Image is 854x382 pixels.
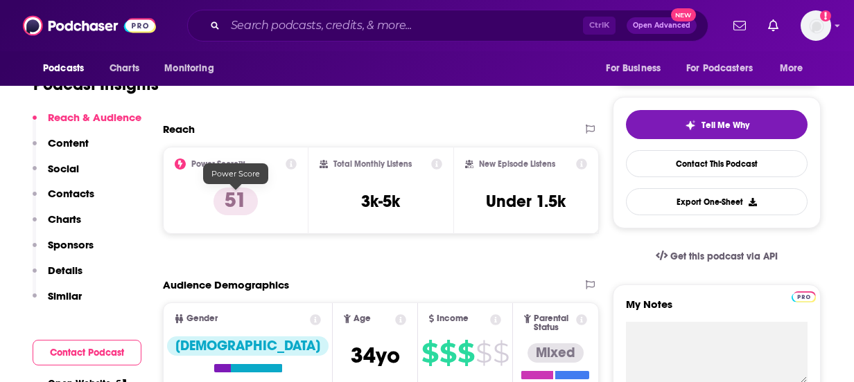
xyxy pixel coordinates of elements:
[163,122,195,136] h2: Reach
[187,10,708,42] div: Search podcasts, credits, & more...
[48,111,141,124] p: Reach & Audience
[439,342,456,364] span: $
[333,159,412,169] h2: Total Monthly Listens
[626,298,808,322] label: My Notes
[186,314,218,323] span: Gender
[801,10,831,41] button: Show profile menu
[645,239,789,273] a: Get this podcast via API
[476,342,491,364] span: $
[48,136,89,149] p: Content
[48,187,94,200] p: Contacts
[626,188,808,215] button: Export One-Sheet
[33,264,82,289] button: Details
[780,59,803,78] span: More
[596,55,678,82] button: open menu
[671,8,696,21] span: New
[33,238,94,264] button: Sponsors
[792,289,816,302] a: Pro website
[48,289,82,302] p: Similar
[214,188,258,215] p: 51
[633,22,690,29] span: Open Advanced
[458,342,474,364] span: $
[110,59,139,78] span: Charts
[479,159,555,169] h2: New Episode Listens
[354,314,371,323] span: Age
[33,55,102,82] button: open menu
[437,314,469,323] span: Income
[528,343,584,363] div: Mixed
[225,15,583,37] input: Search podcasts, credits, & more...
[33,136,89,162] button: Content
[820,10,831,21] svg: Add a profile image
[33,111,141,136] button: Reach & Audience
[493,342,509,364] span: $
[801,10,831,41] img: User Profile
[33,340,141,365] button: Contact Podcast
[43,59,84,78] span: Podcasts
[203,163,268,184] div: Power Score
[167,336,329,356] div: [DEMOGRAPHIC_DATA]
[155,55,232,82] button: open menu
[33,212,81,238] button: Charts
[101,55,148,82] a: Charts
[792,291,816,302] img: Podchaser Pro
[48,238,94,251] p: Sponsors
[191,159,245,169] h2: Power Score™
[421,342,438,364] span: $
[701,120,749,131] span: Tell Me Why
[33,187,94,212] button: Contacts
[670,251,778,262] span: Get this podcast via API
[606,59,661,78] span: For Business
[486,191,566,212] h3: Under 1.5k
[351,342,400,369] span: 34 yo
[33,162,79,188] button: Social
[677,55,773,82] button: open menu
[33,289,82,315] button: Similar
[48,264,82,277] p: Details
[23,12,156,39] img: Podchaser - Follow, Share and Rate Podcasts
[801,10,831,41] span: Logged in as nicole.koremenos
[626,150,808,177] a: Contact This Podcast
[627,17,697,34] button: Open AdvancedNew
[534,314,573,332] span: Parental Status
[163,278,289,291] h2: Audience Demographics
[48,162,79,175] p: Social
[626,110,808,139] button: tell me why sparkleTell Me Why
[361,191,400,212] h3: 3k-5k
[685,120,696,131] img: tell me why sparkle
[762,14,784,37] a: Show notifications dropdown
[770,55,821,82] button: open menu
[728,14,751,37] a: Show notifications dropdown
[48,212,81,226] p: Charts
[583,17,616,35] span: Ctrl K
[164,59,214,78] span: Monitoring
[686,59,753,78] span: For Podcasters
